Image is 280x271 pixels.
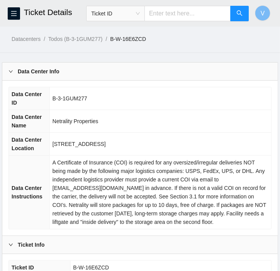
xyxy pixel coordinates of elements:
div: Ticket Info [2,236,278,254]
span: menu [8,10,20,17]
span: Data Center ID [12,91,42,106]
button: search [230,6,249,21]
div: Data Center Info [2,63,278,80]
span: / [106,36,107,42]
span: / [44,36,45,42]
span: Ticket ID [91,8,140,19]
span: right [8,242,13,247]
a: B-W-16E6ZCD [110,36,146,42]
b: Data Center Info [18,67,59,76]
a: Todos (B-3-1GUM277) [48,36,102,42]
span: Data Center Location [12,137,42,151]
button: menu [8,7,20,20]
span: B-3-1GUM277 [52,95,87,102]
span: [STREET_ADDRESS] [52,141,106,147]
button: V [255,5,270,21]
span: Data Center Name [12,114,42,129]
b: Ticket Info [18,241,45,249]
span: Ticket ID [12,264,34,271]
span: B-W-16E6ZCD [73,264,109,271]
input: Enter text here... [144,6,231,21]
span: search [236,10,243,17]
span: Netrality Properties [52,118,98,124]
span: Data Center Instructions [12,185,42,200]
span: V [261,8,265,18]
span: A Certificate of Insurance (COI) is required for any oversized/irregular deliveries NOT being mad... [52,159,266,225]
a: Datacenters [12,36,40,42]
span: right [8,69,13,74]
